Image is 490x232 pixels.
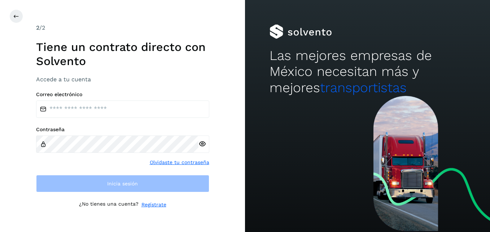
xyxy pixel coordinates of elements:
[141,201,166,209] a: Regístrate
[150,159,209,166] a: Olvidaste tu contraseña
[36,40,209,68] h1: Tiene un contrato directo con Solvento
[36,24,39,31] span: 2
[36,91,209,98] label: Correo electrónico
[36,76,209,83] h3: Accede a tu cuenta
[107,181,138,186] span: Inicia sesión
[270,48,465,96] h2: Las mejores empresas de México necesitan más y mejores
[320,80,407,95] span: transportistas
[36,23,209,32] div: /2
[79,201,139,209] p: ¿No tienes una cuenta?
[36,175,209,192] button: Inicia sesión
[36,126,209,133] label: Contraseña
